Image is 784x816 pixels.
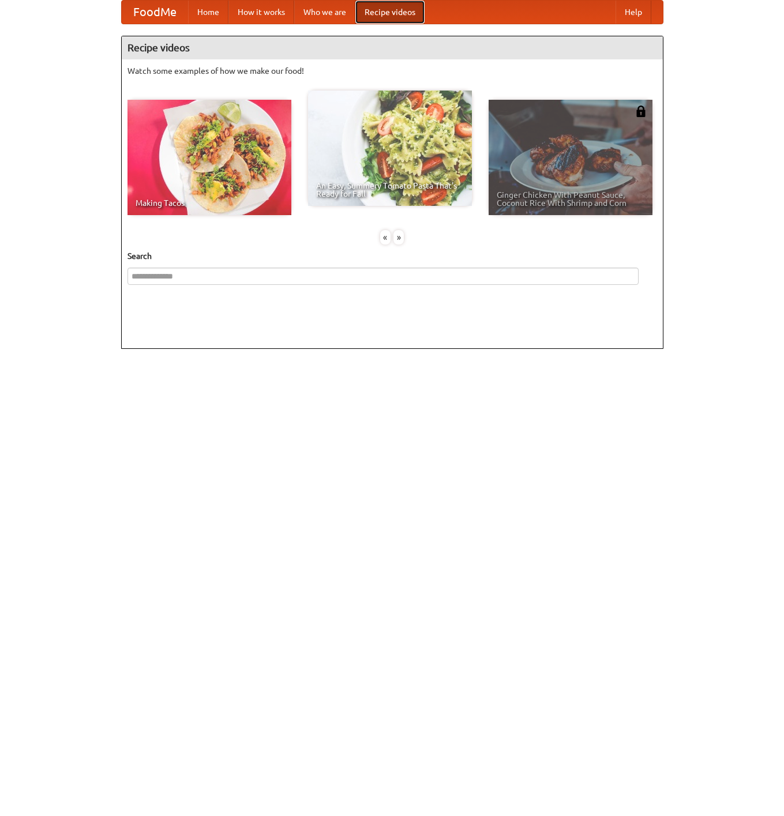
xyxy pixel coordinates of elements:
p: Watch some examples of how we make our food! [127,65,657,77]
h5: Search [127,250,657,262]
a: An Easy, Summery Tomato Pasta That's Ready for Fall [308,91,472,206]
span: An Easy, Summery Tomato Pasta That's Ready for Fall [316,182,464,198]
a: Recipe videos [355,1,425,24]
span: Making Tacos [136,199,283,207]
h4: Recipe videos [122,36,663,59]
a: Who we are [294,1,355,24]
a: How it works [228,1,294,24]
a: Help [616,1,651,24]
a: FoodMe [122,1,188,24]
div: » [393,230,404,245]
a: Home [188,1,228,24]
div: « [380,230,391,245]
a: Making Tacos [127,100,291,215]
img: 483408.png [635,106,647,117]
